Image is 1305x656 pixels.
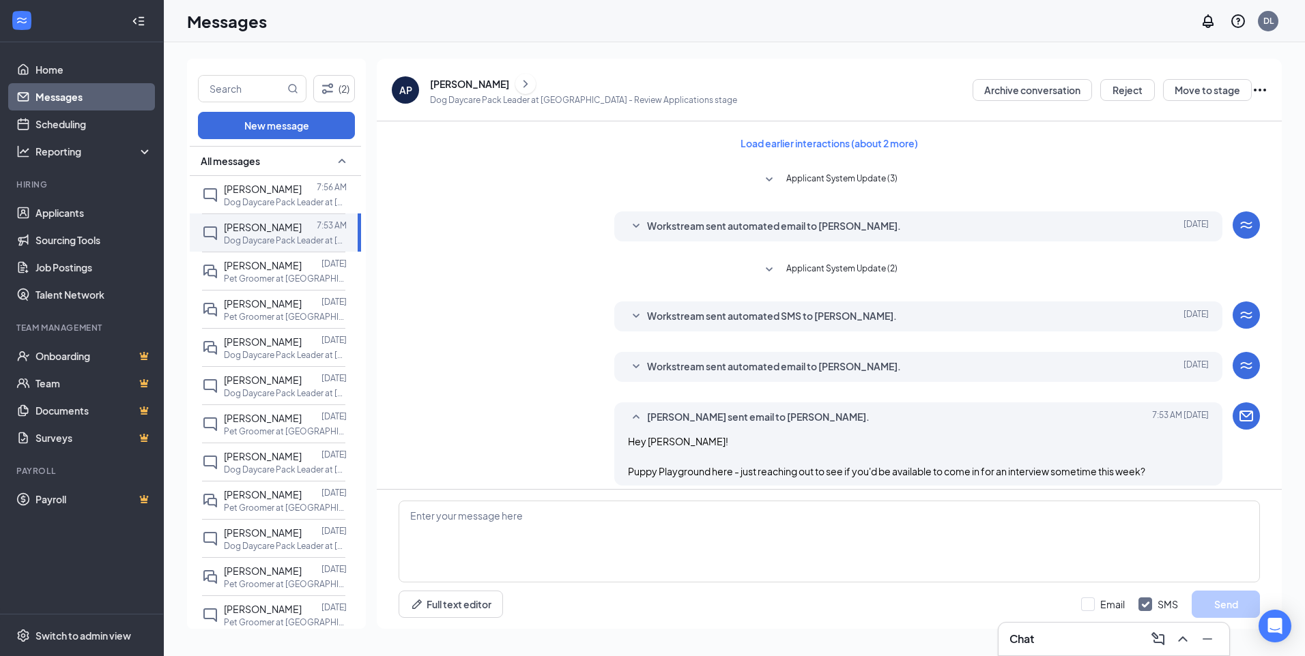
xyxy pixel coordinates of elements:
p: [DATE] [321,449,347,460]
svg: MagnifyingGlass [287,83,298,94]
span: Applicant System Update (3) [786,172,898,188]
button: Minimize [1196,628,1218,650]
input: Search [199,76,285,102]
svg: Email [1238,408,1254,424]
svg: ChevronRight [519,76,532,92]
svg: SmallChevronDown [761,172,777,188]
svg: DoubleChat [202,301,218,318]
p: Pet Groomer at [GEOGRAPHIC_DATA] [224,578,347,590]
button: SmallChevronDownApplicant System Update (3) [761,172,898,188]
svg: WorkstreamLogo [1238,357,1254,374]
svg: ChatInactive [202,454,218,471]
span: Hey [PERSON_NAME]! Puppy Playground here - just reaching out to see if you'd be available to come... [628,435,1145,477]
svg: DoubleChat [202,569,218,585]
span: [PERSON_NAME] [224,374,302,386]
div: DL [1263,15,1274,27]
p: Dog Daycare Pack Leader at [GEOGRAPHIC_DATA] [224,235,347,246]
svg: SmallChevronDown [628,308,644,325]
span: Workstream sent automated email to [PERSON_NAME]. [647,359,901,375]
p: [DATE] [321,411,347,422]
div: Switch to admin view [35,629,131,642]
span: [PERSON_NAME] [224,488,302,501]
button: SmallChevronDownApplicant System Update (2) [761,262,898,278]
svg: SmallChevronUp [628,409,644,426]
svg: Pen [410,597,424,611]
svg: WorkstreamLogo [1238,217,1254,233]
button: New message [198,112,355,139]
div: Team Management [16,322,149,333]
span: [PERSON_NAME] [224,603,302,615]
span: [PERSON_NAME] [224,221,302,233]
button: ChevronUp [1172,628,1194,650]
button: Full text editorPen [399,591,503,618]
p: [DATE] [321,563,347,575]
div: Payroll [16,465,149,477]
svg: Minimize [1199,631,1216,647]
button: Reject [1100,79,1155,101]
button: ComposeMessage [1147,628,1169,650]
div: [PERSON_NAME] [430,77,509,91]
p: Pet Groomer at [GEOGRAPHIC_DATA] [224,502,347,513]
p: Dog Daycare Pack Leader at [GEOGRAPHIC_DATA] [224,464,347,475]
div: Reporting [35,145,153,158]
a: TeamCrown [35,370,152,397]
svg: ComposeMessage [1150,631,1166,647]
p: Pet Groomer at [GEOGRAPHIC_DATA] [224,426,347,437]
p: [DATE] [321,601,347,613]
span: [PERSON_NAME] [224,450,302,462]
p: Pet Groomer at [GEOGRAPHIC_DATA] [224,311,347,323]
svg: Ellipses [1252,82,1268,98]
div: Open Intercom Messenger [1259,610,1291,642]
a: Applicants [35,199,152,226]
p: Dog Daycare Pack Leader at [GEOGRAPHIC_DATA] [224,196,347,208]
span: Workstream sent automated SMS to [PERSON_NAME]. [647,308,897,325]
svg: ChatInactive [202,225,218,241]
button: Load earlier interactions (about 2 more) [729,132,930,154]
span: [DATE] 7:53 AM [1152,409,1209,426]
button: Send [1192,591,1260,618]
span: [PERSON_NAME] [224,336,302,348]
span: [DATE] [1184,359,1209,375]
a: Scheduling [35,110,152,138]
svg: ChevronUp [1175,631,1191,647]
span: All messages [201,154,260,168]
span: [PERSON_NAME] [224,565,302,577]
svg: ChatInactive [202,187,218,203]
svg: ChatInactive [202,531,218,547]
button: Filter (2) [313,75,355,102]
span: [PERSON_NAME] [224,259,302,271]
span: Workstream sent automated email to [PERSON_NAME]. [647,218,901,235]
svg: DoubleChat [202,492,218,509]
span: Applicant System Update (2) [786,262,898,278]
span: [PERSON_NAME] [224,412,302,424]
p: [DATE] [321,372,347,384]
svg: ChatInactive [202,378,218,394]
a: Talent Network [35,281,152,308]
svg: Settings [16,629,30,642]
p: [DATE] [321,487,347,498]
a: Messages [35,83,152,110]
a: OnboardingCrown [35,342,152,370]
p: [DATE] [321,334,347,346]
p: Pet Groomer at [GEOGRAPHIC_DATA] [224,273,347,284]
p: Dog Daycare Pack Leader at [GEOGRAPHIC_DATA] - Review Applications stage [430,94,737,106]
a: Home [35,56,152,83]
svg: ChatInactive [202,607,218,623]
svg: SmallChevronDown [628,359,644,375]
div: AP [399,83,412,97]
svg: Filter [319,80,336,97]
span: [DATE] [1184,218,1209,235]
h3: Chat [1009,631,1034,646]
svg: SmallChevronDown [761,262,777,278]
p: [DATE] [321,258,347,269]
p: 7:56 AM [317,181,347,193]
a: PayrollCrown [35,486,152,513]
div: Hiring [16,179,149,190]
svg: WorkstreamLogo [15,14,29,27]
p: Pet Groomer at [GEOGRAPHIC_DATA] [224,616,347,628]
a: Sourcing Tools [35,226,152,254]
a: DocumentsCrown [35,397,152,424]
p: [DATE] [321,525,347,537]
span: [PERSON_NAME] [224,183,302,195]
svg: SmallChevronUp [334,153,350,169]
